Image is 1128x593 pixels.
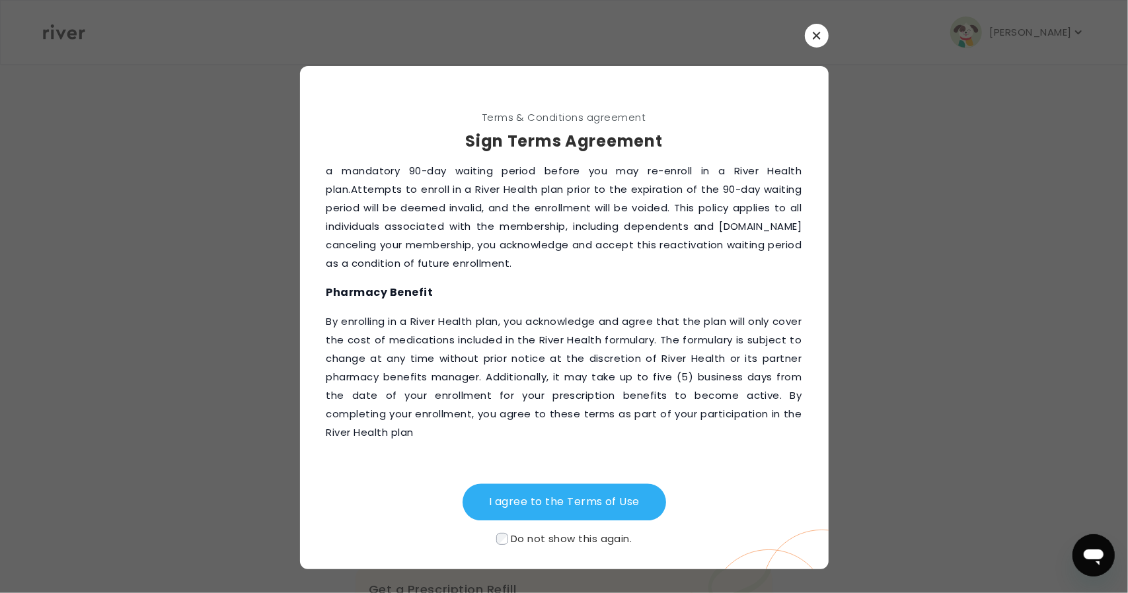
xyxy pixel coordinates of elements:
p: ‍By enrolling in a River Health plan, you acknowledge and agree that the plan will only cover the... [326,312,802,442]
input: Do not show this again. [496,533,508,545]
button: I agree to the Terms of Use [463,484,666,521]
span: Do not show this again. [511,532,632,545]
span: Terms & Conditions agreement [300,108,829,127]
p: ‍If your River Health membership is canceled—whether voluntarily, due to non-payment, or as a res... [326,125,802,273]
h3: Pharmacy Benefit [326,283,802,302]
iframe: Button to launch messaging window [1072,534,1115,576]
h3: Sign Terms Agreement [300,129,829,153]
